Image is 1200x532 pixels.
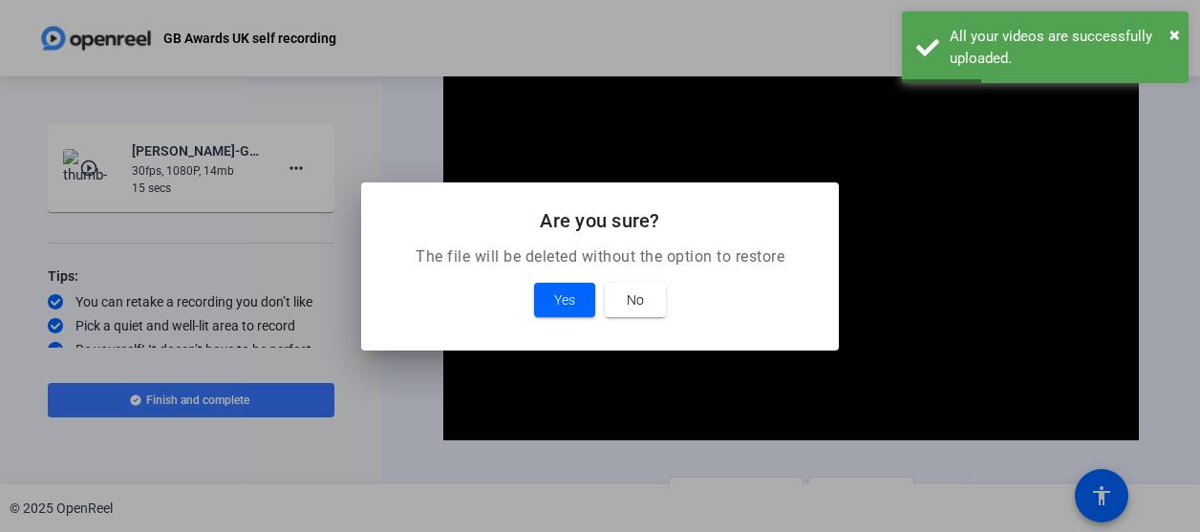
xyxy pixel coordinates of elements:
p: The file will be deleted without the option to restore [384,245,816,268]
button: Close [1169,20,1180,49]
span: No [627,288,644,311]
button: No [605,283,666,317]
span: × [1169,23,1180,46]
span: Yes [554,288,575,311]
div: All your videos are successfully uploaded. [950,26,1174,69]
h2: Are you sure? [384,205,816,236]
button: Yes [534,283,595,317]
